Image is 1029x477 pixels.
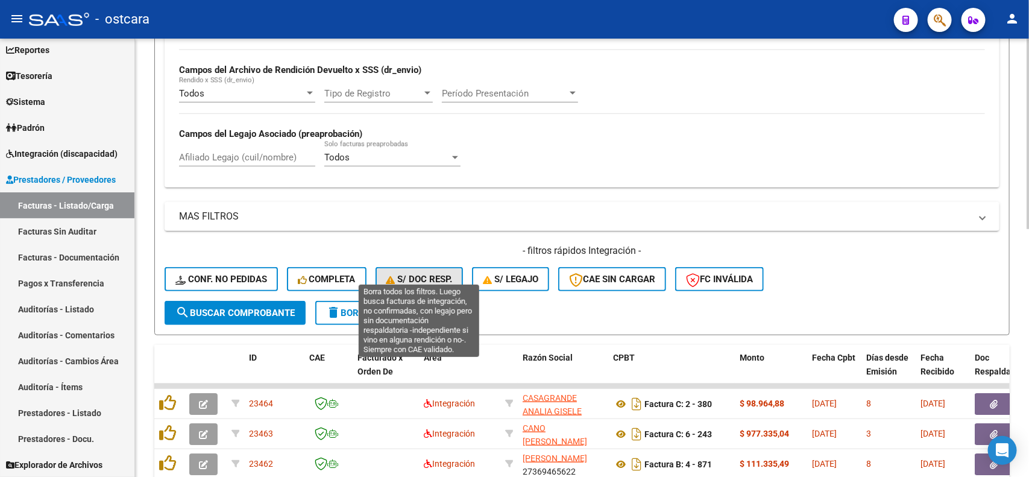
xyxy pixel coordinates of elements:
[523,393,582,417] span: CASAGRANDE ANALIA GISELE
[735,345,807,398] datatable-header-cell: Monto
[518,345,608,398] datatable-header-cell: Razón Social
[523,353,573,362] span: Razón Social
[6,69,52,83] span: Tesorería
[326,305,341,320] mat-icon: delete
[324,152,350,163] span: Todos
[866,429,871,438] span: 3
[165,202,999,231] mat-expansion-panel-header: MAS FILTROS
[988,436,1017,465] div: Open Intercom Messenger
[866,353,908,376] span: Días desde Emisión
[165,301,306,325] button: Buscar Comprobante
[6,458,102,472] span: Explorador de Archivos
[175,274,267,285] span: Conf. no pedidas
[165,267,278,291] button: Conf. no pedidas
[866,459,871,469] span: 8
[179,65,421,75] strong: Campos del Archivo de Rendición Devuelto x SSS (dr_envio)
[424,353,442,362] span: Area
[324,88,422,99] span: Tipo de Registro
[812,399,837,408] span: [DATE]
[861,345,916,398] datatable-header-cell: Días desde Emisión
[523,452,603,477] div: 27369465622
[6,173,116,186] span: Prestadores / Proveedores
[419,345,500,398] datatable-header-cell: Area
[523,422,603,447] div: 20224977426
[740,429,789,438] strong: $ 977.335,04
[916,345,970,398] datatable-header-cell: Fecha Recibido
[175,308,295,318] span: Buscar Comprobante
[523,453,587,463] span: [PERSON_NAME]
[812,429,837,438] span: [DATE]
[523,423,587,447] span: CANO [PERSON_NAME]
[608,345,735,398] datatable-header-cell: CPBT
[644,429,712,439] strong: Factura C: 6 - 243
[165,244,999,257] h4: - filtros rápidos Integración -
[629,394,644,414] i: Descargar documento
[6,121,45,134] span: Padrón
[558,267,666,291] button: CAE SIN CARGAR
[424,399,475,408] span: Integración
[249,459,273,469] span: 23462
[304,345,353,398] datatable-header-cell: CAE
[686,274,753,285] span: FC Inválida
[424,459,475,469] span: Integración
[309,353,325,362] span: CAE
[569,274,655,285] span: CAE SIN CARGAR
[629,455,644,474] i: Descargar documento
[6,95,45,109] span: Sistema
[315,301,424,325] button: Borrar Filtros
[629,425,644,444] i: Descargar documento
[179,88,204,99] span: Todos
[1005,11,1019,26] mat-icon: person
[353,345,419,398] datatable-header-cell: Facturado x Orden De
[179,210,971,223] mat-panel-title: MAS FILTROS
[866,399,871,408] span: 8
[740,459,789,469] strong: $ 111.335,49
[675,267,764,291] button: FC Inválida
[740,353,764,362] span: Monto
[812,353,855,362] span: Fecha Cpbt
[644,460,712,469] strong: Factura B: 4 - 871
[424,429,475,438] span: Integración
[298,274,356,285] span: Completa
[287,267,367,291] button: Completa
[920,353,954,376] span: Fecha Recibido
[483,274,538,285] span: S/ legajo
[812,459,837,469] span: [DATE]
[740,399,784,408] strong: $ 98.964,88
[613,353,635,362] span: CPBT
[6,147,118,160] span: Integración (discapacidad)
[95,6,149,33] span: - ostcara
[357,353,403,376] span: Facturado x Orden De
[442,88,567,99] span: Período Presentación
[175,305,190,320] mat-icon: search
[376,267,464,291] button: S/ Doc Resp.
[386,274,453,285] span: S/ Doc Resp.
[920,399,945,408] span: [DATE]
[644,399,712,409] strong: Factura C: 2 - 380
[523,391,603,417] div: 23341513464
[179,128,362,139] strong: Campos del Legajo Asociado (preaprobación)
[249,353,257,362] span: ID
[244,345,304,398] datatable-header-cell: ID
[807,345,861,398] datatable-header-cell: Fecha Cpbt
[920,459,945,469] span: [DATE]
[975,353,1029,376] span: Doc Respaldatoria
[472,267,549,291] button: S/ legajo
[10,11,24,26] mat-icon: menu
[249,399,273,408] span: 23464
[249,429,273,438] span: 23463
[326,308,413,318] span: Borrar Filtros
[6,43,49,57] span: Reportes
[920,429,945,438] span: [DATE]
